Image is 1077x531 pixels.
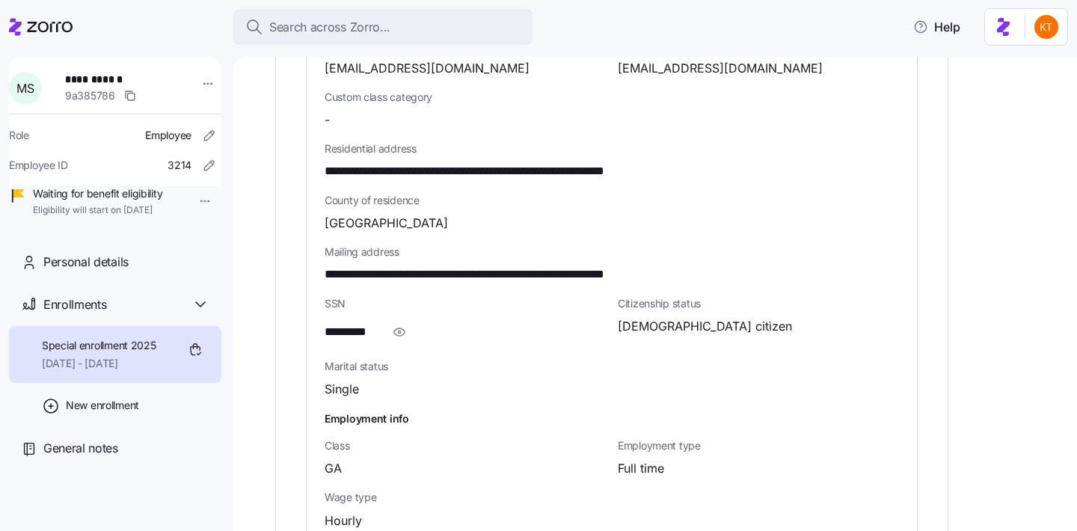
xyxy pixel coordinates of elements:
[618,438,899,453] span: Employment type
[618,317,792,336] span: [DEMOGRAPHIC_DATA] citizen
[33,204,162,217] span: Eligibility will start on [DATE]
[33,186,162,201] span: Waiting for benefit eligibility
[618,296,899,311] span: Citizenship status
[43,253,129,271] span: Personal details
[618,459,664,478] span: Full time
[42,356,156,371] span: [DATE] - [DATE]
[325,512,362,530] span: Hourly
[66,398,139,413] span: New enrollment
[325,111,330,129] span: -
[9,128,29,143] span: Role
[325,438,606,453] span: Class
[325,490,606,505] span: Wage type
[233,9,533,45] button: Search across Zorro...
[145,128,191,143] span: Employee
[325,59,530,78] span: [EMAIL_ADDRESS][DOMAIN_NAME]
[618,59,823,78] span: [EMAIL_ADDRESS][DOMAIN_NAME]
[325,141,899,156] span: Residential address
[325,380,359,399] span: Single
[325,214,448,233] span: [GEOGRAPHIC_DATA]
[901,12,972,42] button: Help
[325,90,606,105] span: Custom class category
[42,338,156,353] span: Special enrollment 2025
[168,158,191,173] span: 3214
[325,459,342,478] span: GA
[16,82,34,94] span: M S
[65,88,115,103] span: 9a385786
[325,411,899,426] h1: Employment info
[325,245,899,260] span: Mailing address
[913,18,960,36] span: Help
[1034,15,1058,39] img: aad2ddc74cf02b1998d54877cdc71599
[269,18,390,37] span: Search across Zorro...
[43,439,118,458] span: General notes
[325,359,606,374] span: Marital status
[325,296,606,311] span: SSN
[9,158,68,173] span: Employee ID
[325,193,899,208] span: County of residence
[43,295,106,314] span: Enrollments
